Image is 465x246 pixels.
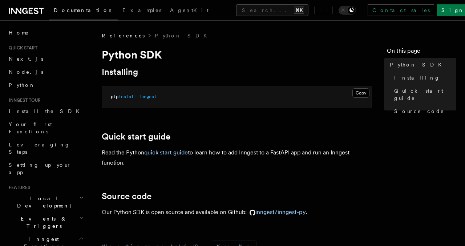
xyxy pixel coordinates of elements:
[387,47,456,58] h4: On this page
[6,105,85,118] a: Install the SDK
[102,132,170,142] a: Quick start guide
[391,84,456,105] a: Quick start guide
[394,87,456,102] span: Quick start guide
[394,74,440,81] span: Installing
[49,2,118,20] a: Documentation
[139,94,157,99] span: inngest
[236,4,308,16] button: Search...⌘K
[6,118,85,138] a: Your first Functions
[6,192,85,212] button: Local Development
[6,195,79,209] span: Local Development
[387,58,456,71] a: Python SDK
[144,149,188,156] a: quick start guide
[390,61,446,68] span: Python SDK
[122,7,161,13] span: Examples
[352,88,369,98] button: Copy
[6,138,85,158] a: Leveraging Steps
[9,142,70,155] span: Leveraging Steps
[6,45,37,51] span: Quick start
[247,209,306,215] a: inngest/inngest-py
[6,26,85,39] a: Home
[394,108,444,115] span: Source code
[391,105,456,118] a: Source code
[391,71,456,84] a: Installing
[102,67,138,77] a: Installing
[6,78,85,92] a: Python
[155,32,211,39] a: Python SDK
[294,7,304,14] kbd: ⌘K
[102,32,145,39] span: References
[102,207,372,217] p: Our Python SDK is open source and available on Github: .
[6,185,30,190] span: Features
[9,121,52,134] span: Your first Functions
[118,2,166,20] a: Examples
[9,82,35,88] span: Python
[9,162,71,175] span: Setting up your app
[9,56,43,62] span: Next.js
[339,6,356,15] button: Toggle dark mode
[118,94,136,99] span: install
[9,108,84,114] span: Install the SDK
[102,191,151,201] a: Source code
[111,94,118,99] span: pip
[6,97,41,103] span: Inngest tour
[9,69,43,75] span: Node.js
[6,65,85,78] a: Node.js
[54,7,114,13] span: Documentation
[166,2,213,20] a: AgentKit
[6,52,85,65] a: Next.js
[102,48,372,61] h1: Python SDK
[6,212,85,233] button: Events & Triggers
[6,158,85,179] a: Setting up your app
[170,7,209,13] span: AgentKit
[368,4,434,16] a: Contact sales
[6,215,79,230] span: Events & Triggers
[102,148,372,168] p: Read the Python to learn how to add Inngest to a FastAPI app and run an Inngest function.
[9,29,29,36] span: Home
